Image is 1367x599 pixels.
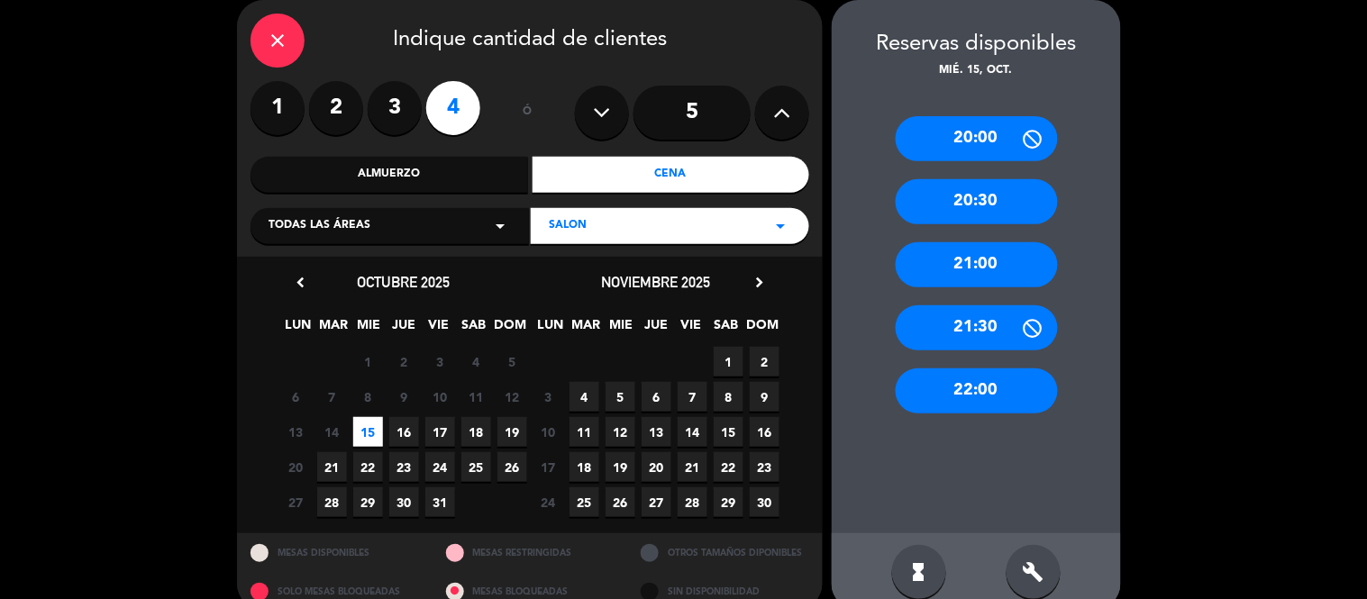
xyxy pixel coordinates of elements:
[251,157,528,193] div: Almuerzo
[291,273,310,292] i: chevron_left
[770,215,791,237] i: arrow_drop_down
[536,314,566,344] span: LUN
[425,487,455,517] span: 31
[896,305,1058,350] div: 21:30
[389,487,419,517] span: 30
[425,452,455,482] span: 24
[750,417,779,447] span: 16
[832,27,1121,62] div: Reservas disponibles
[498,81,557,144] div: ó
[533,452,563,482] span: 17
[606,417,635,447] span: 12
[714,417,743,447] span: 15
[353,382,383,412] span: 8
[627,533,823,572] div: OTROS TAMAÑOS DIPONIBLES
[750,347,779,377] span: 2
[353,417,383,447] span: 15
[606,314,636,344] span: MIE
[642,417,671,447] span: 13
[284,314,314,344] span: LUN
[317,417,347,447] span: 14
[896,368,1058,413] div: 22:00
[896,242,1058,287] div: 21:00
[747,314,777,344] span: DOM
[642,314,671,344] span: JUE
[570,417,599,447] span: 11
[433,533,628,572] div: MESAS RESTRINGIDAS
[495,314,524,344] span: DOM
[309,81,363,135] label: 2
[497,382,527,412] span: 12
[269,217,370,235] span: Todas las áreas
[896,116,1058,161] div: 20:00
[714,382,743,412] span: 8
[750,487,779,517] span: 30
[571,314,601,344] span: MAR
[353,487,383,517] span: 29
[353,452,383,482] span: 22
[714,347,743,377] span: 1
[533,417,563,447] span: 10
[389,417,419,447] span: 16
[281,382,311,412] span: 6
[317,487,347,517] span: 28
[489,215,511,237] i: arrow_drop_down
[750,382,779,412] span: 9
[389,452,419,482] span: 23
[832,62,1121,80] div: mié. 15, oct.
[426,81,480,135] label: 4
[497,417,527,447] span: 19
[389,382,419,412] span: 9
[678,452,707,482] span: 21
[549,217,587,235] span: SALON
[425,417,455,447] span: 17
[425,347,455,377] span: 3
[281,487,311,517] span: 27
[606,487,635,517] span: 26
[570,382,599,412] span: 4
[677,314,706,344] span: VIE
[497,347,527,377] span: 5
[424,314,454,344] span: VIE
[908,561,930,583] i: hourglass_full
[750,452,779,482] span: 23
[353,347,383,377] span: 1
[533,382,563,412] span: 3
[267,30,288,51] i: close
[319,314,349,344] span: MAR
[389,347,419,377] span: 2
[533,157,810,193] div: Cena
[714,452,743,482] span: 22
[461,382,491,412] span: 11
[461,347,491,377] span: 4
[389,314,419,344] span: JUE
[461,452,491,482] span: 25
[237,533,433,572] div: MESAS DISPONIBLES
[354,314,384,344] span: MIE
[678,487,707,517] span: 28
[750,273,769,292] i: chevron_right
[642,452,671,482] span: 20
[570,487,599,517] span: 25
[317,382,347,412] span: 7
[251,81,305,135] label: 1
[896,179,1058,224] div: 20:30
[678,417,707,447] span: 14
[606,452,635,482] span: 19
[642,487,671,517] span: 27
[281,417,311,447] span: 13
[1023,561,1044,583] i: build
[281,452,311,482] span: 20
[251,14,809,68] div: Indique cantidad de clientes
[358,273,451,291] span: octubre 2025
[602,273,711,291] span: noviembre 2025
[460,314,489,344] span: SAB
[497,452,527,482] span: 26
[461,417,491,447] span: 18
[678,382,707,412] span: 7
[714,487,743,517] span: 29
[570,452,599,482] span: 18
[317,452,347,482] span: 21
[642,382,671,412] span: 6
[606,382,635,412] span: 5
